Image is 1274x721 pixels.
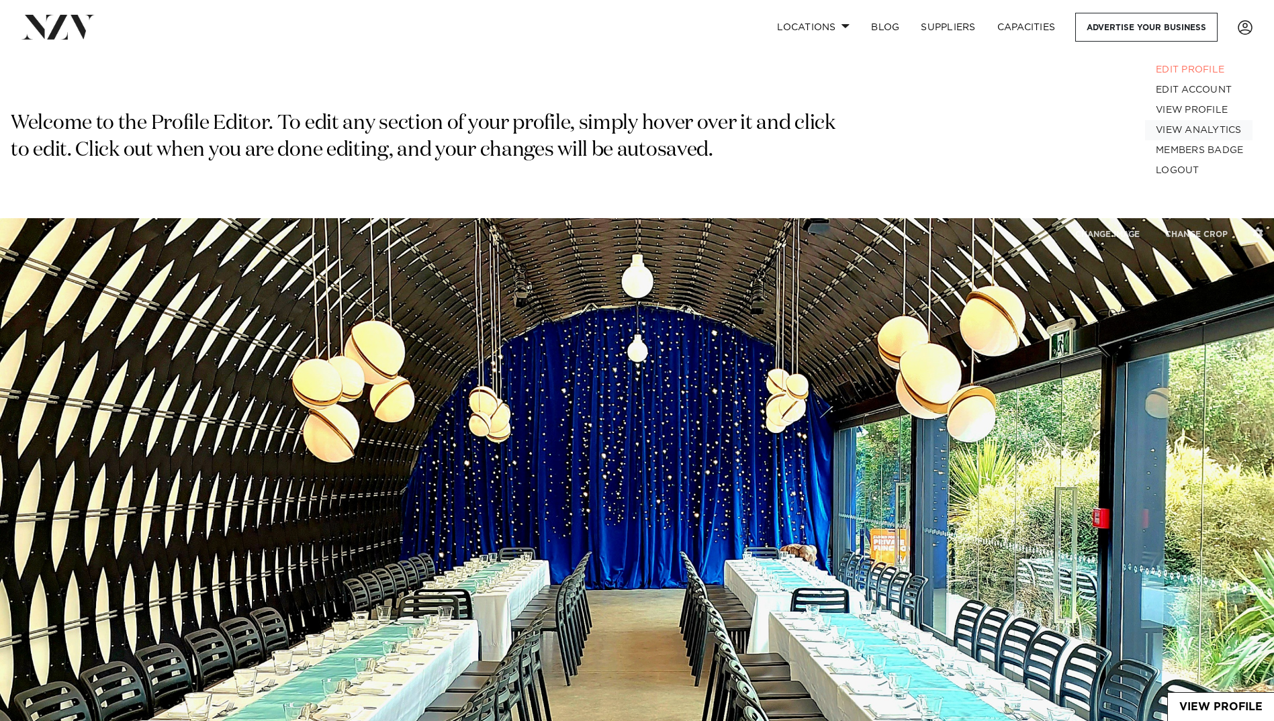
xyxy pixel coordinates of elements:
[1145,160,1253,181] a: LOGOUT
[11,111,841,164] p: Welcome to the Profile Editor. To edit any section of your profile, simply hover over it and clic...
[1064,220,1151,248] button: CHANGE IMAGE
[1145,80,1253,100] a: EDIT ACCOUNT
[860,13,910,42] a: BLOG
[1145,140,1253,160] a: MEMBERS BADGE
[1145,100,1253,120] a: VIEW PROFILE
[910,13,986,42] a: SUPPLIERS
[1154,220,1239,248] button: CHANGE CROP
[1075,13,1218,42] a: Advertise your business
[1168,693,1274,721] a: View Profile
[766,13,860,42] a: Locations
[21,15,95,39] img: nzv-logo.png
[1145,60,1253,80] a: EDIT PROFILE
[987,13,1066,42] a: Capacities
[1145,120,1253,140] a: VIEW ANALYTICS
